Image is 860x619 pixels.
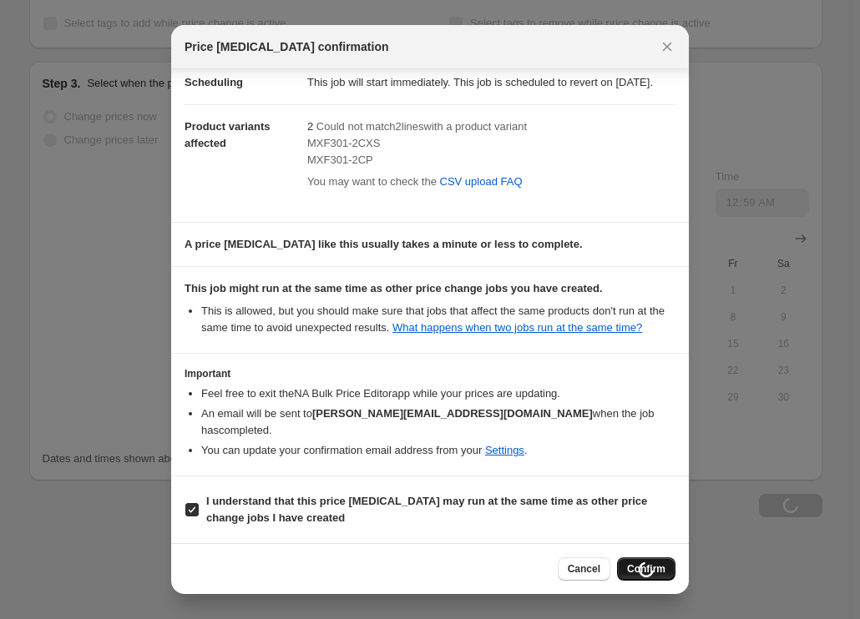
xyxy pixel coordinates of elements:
span: Could not match 2 line s with a product variant [316,120,527,133]
b: [PERSON_NAME][EMAIL_ADDRESS][DOMAIN_NAME] [312,407,593,420]
span: You may want to check the [307,175,437,188]
a: Settings [485,444,524,456]
span: MXF301-2CXS [307,137,380,149]
span: MXF301-2CP [307,153,373,166]
dd: This job will start immediately. This job is scheduled to revert on [DATE]. [307,61,675,104]
li: Feel free to exit the NA Bulk Price Editor app while your prices are updating. [201,385,675,402]
button: Close [655,35,679,58]
div: 2 [307,118,675,195]
span: Product variants affected [185,120,271,149]
span: CSV upload FAQ [440,174,523,190]
li: This is allowed, but you should make sure that jobs that affect the same products don ' t run at ... [201,303,675,336]
h3: Important [185,367,675,380]
b: This job might run at the same time as other price change jobs you have created. [185,282,603,294]
a: What happens when two jobs run at the same time? [392,321,642,334]
button: Cancel [558,557,610,581]
span: Cancel [568,562,600,576]
b: I understand that this price [MEDICAL_DATA] may run at the same time as other price change jobs I... [206,495,647,524]
b: A price [MEDICAL_DATA] like this usually takes a minute or less to complete. [185,238,583,250]
span: Scheduling [185,76,243,88]
span: Price [MEDICAL_DATA] confirmation [185,38,389,55]
li: An email will be sent to when the job has completed . [201,405,675,439]
a: CSV upload FAQ [430,169,533,195]
li: You can update your confirmation email address from your . [201,442,675,459]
